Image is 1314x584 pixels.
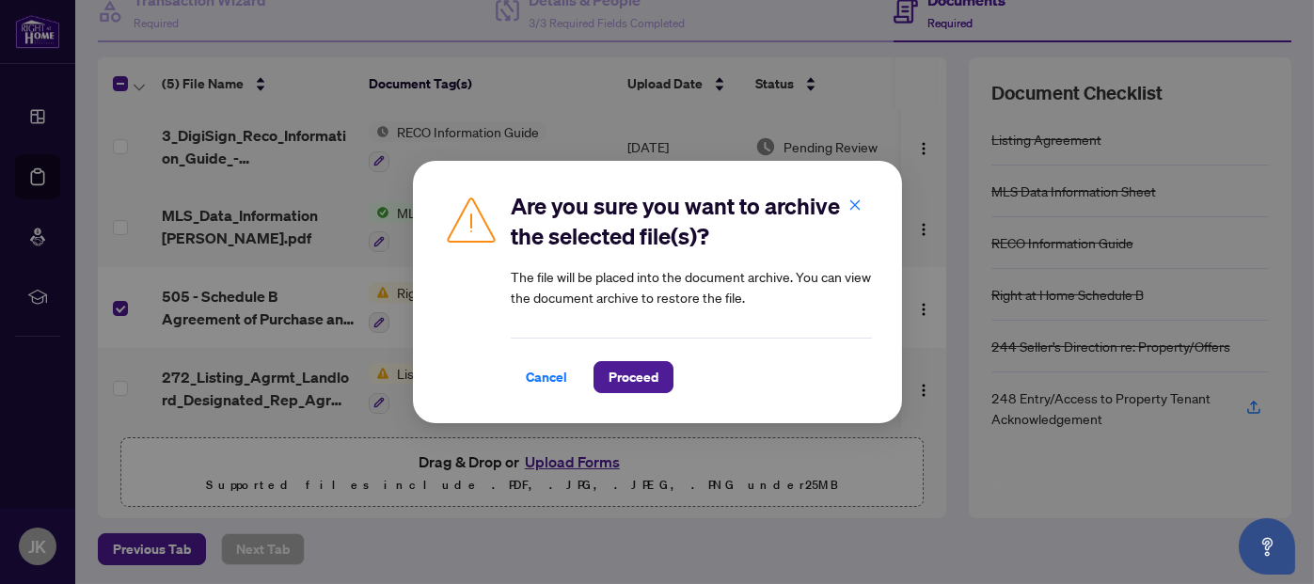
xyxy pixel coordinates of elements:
button: Open asap [1239,518,1295,575]
h2: Are you sure you want to archive the selected file(s)? [511,191,872,251]
img: Caution Icon [443,191,499,247]
button: Cancel [511,361,582,393]
span: Proceed [609,362,658,392]
span: close [848,198,862,212]
button: Proceed [594,361,673,393]
article: The file will be placed into the document archive. You can view the document archive to restore t... [511,266,872,308]
span: Cancel [526,362,567,392]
